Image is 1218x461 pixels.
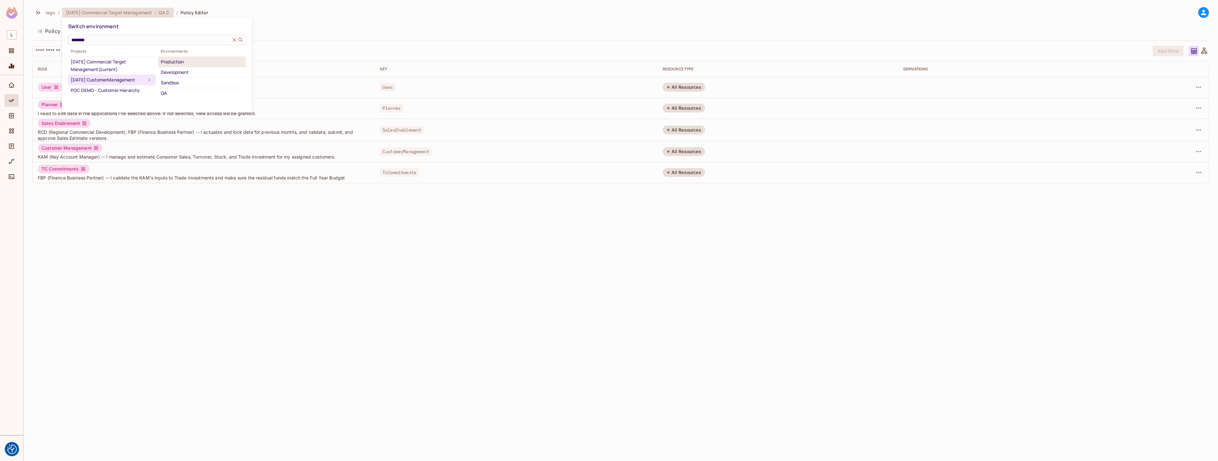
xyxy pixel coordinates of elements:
div: [DATE] CustomerManagement [71,76,146,84]
span: Projects [68,49,156,54]
button: Consent Preferences [7,445,17,454]
div: Sandbox [161,79,243,87]
div: Development [161,68,243,76]
div: [DATE] Commercial Target Management (current) [71,58,153,73]
span: Environments [158,49,246,54]
div: POC DEMO - Customer Hierarchy [71,87,153,94]
span: Switch environment [68,23,119,30]
img: Revisit consent button [7,445,17,454]
div: QA [161,89,243,97]
div: Production [161,58,243,66]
